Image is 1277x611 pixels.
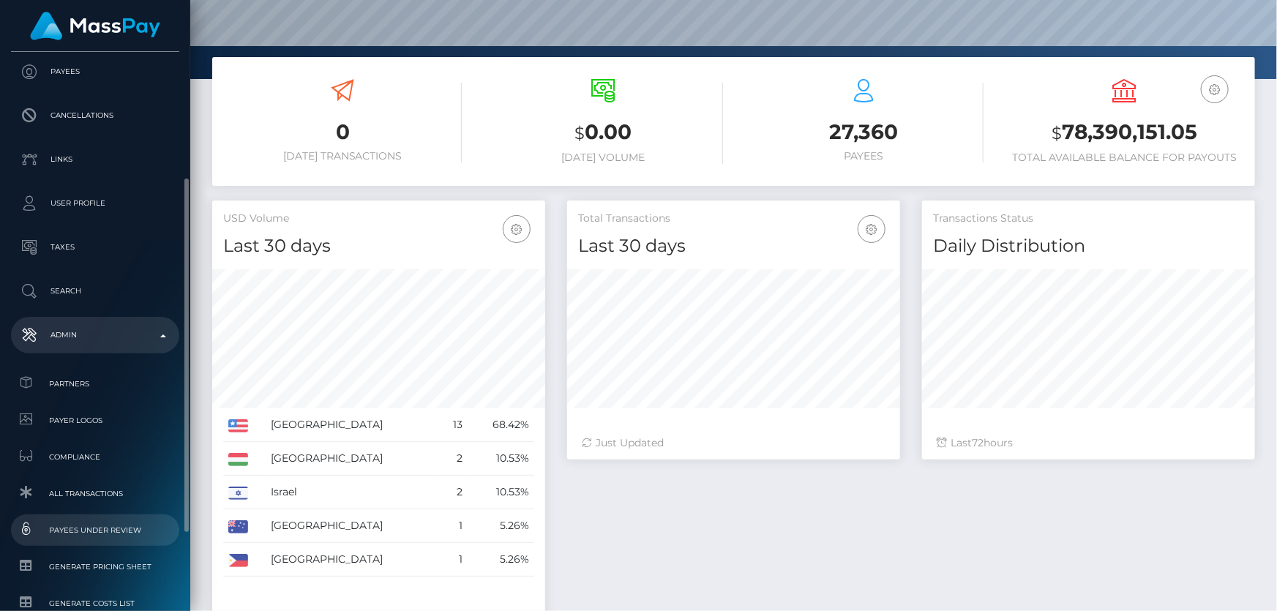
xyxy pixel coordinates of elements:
[17,149,173,170] p: Links
[11,551,179,582] a: Generate Pricing Sheet
[17,375,173,392] span: Partners
[223,150,462,162] h6: [DATE] Transactions
[1006,151,1244,164] h6: Total Available Balance for Payouts
[11,405,179,436] a: Payer Logos
[11,141,179,178] a: Links
[17,522,173,539] span: Payees under Review
[17,324,173,346] p: Admin
[17,105,173,127] p: Cancellations
[223,233,534,259] h4: Last 30 days
[440,509,468,543] td: 1
[574,123,585,143] small: $
[266,543,439,577] td: [GEOGRAPHIC_DATA]
[11,273,179,310] a: Search
[228,520,248,533] img: AU.png
[937,435,1240,451] div: Last hours
[17,558,173,575] span: Generate Pricing Sheet
[223,118,462,146] h3: 0
[11,185,179,222] a: User Profile
[17,61,173,83] p: Payees
[468,543,534,577] td: 5.26%
[578,233,889,259] h4: Last 30 days
[582,435,885,451] div: Just Updated
[228,554,248,567] img: PH.png
[223,211,534,226] h5: USD Volume
[266,442,439,476] td: [GEOGRAPHIC_DATA]
[440,476,468,509] td: 2
[11,441,179,473] a: Compliance
[933,233,1244,259] h4: Daily Distribution
[468,509,534,543] td: 5.26%
[578,211,889,226] h5: Total Transactions
[17,236,173,258] p: Taxes
[17,412,173,429] span: Payer Logos
[440,442,468,476] td: 2
[17,280,173,302] p: Search
[11,478,179,509] a: All Transactions
[11,317,179,353] a: Admin
[228,453,248,466] img: HU.png
[228,487,248,500] img: IL.png
[266,476,439,509] td: Israel
[228,419,248,432] img: US.png
[484,118,722,148] h3: 0.00
[468,476,534,509] td: 10.53%
[11,97,179,134] a: Cancellations
[468,442,534,476] td: 10.53%
[745,118,984,146] h3: 27,360
[468,408,534,442] td: 68.42%
[972,436,984,449] span: 72
[440,543,468,577] td: 1
[17,192,173,214] p: User Profile
[1052,123,1062,143] small: $
[440,408,468,442] td: 13
[11,53,179,90] a: Payees
[745,150,984,162] h6: Payees
[484,151,722,164] h6: [DATE] Volume
[17,449,173,465] span: Compliance
[933,211,1244,226] h5: Transactions Status
[266,408,439,442] td: [GEOGRAPHIC_DATA]
[266,509,439,543] td: [GEOGRAPHIC_DATA]
[11,514,179,546] a: Payees under Review
[1006,118,1244,148] h3: 78,390,151.05
[30,12,160,40] img: MassPay Logo
[11,368,179,400] a: Partners
[17,485,173,502] span: All Transactions
[11,229,179,266] a: Taxes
